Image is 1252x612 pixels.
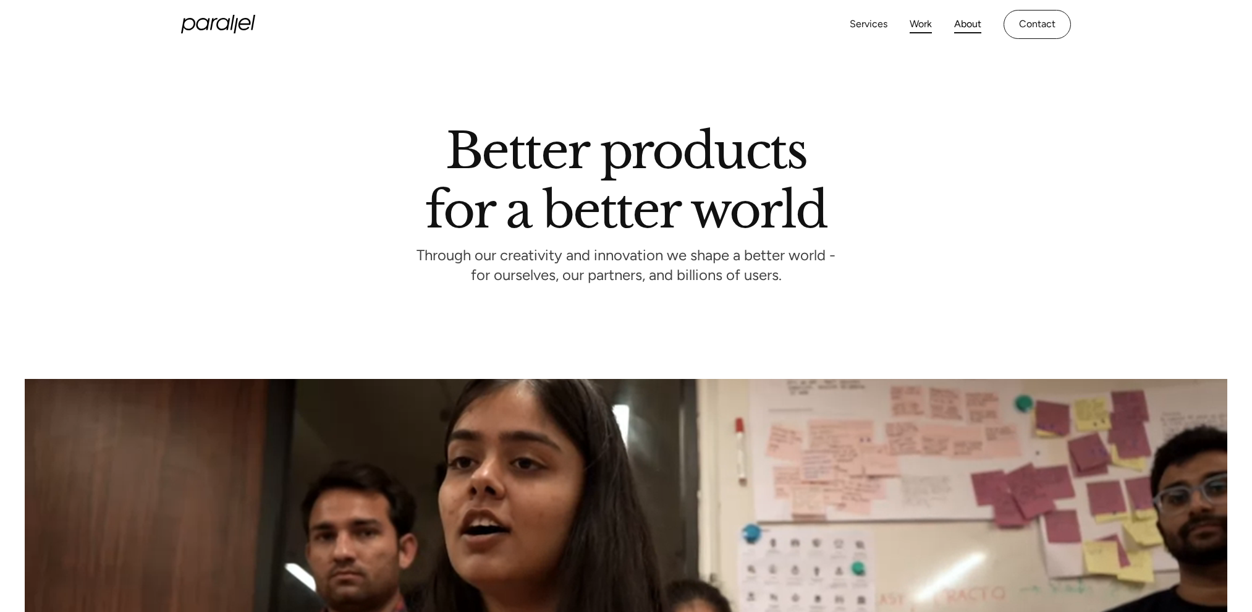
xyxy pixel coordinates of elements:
a: Work [910,15,932,33]
a: home [181,15,255,33]
h1: Better products for a better world [425,133,826,228]
a: About [954,15,981,33]
a: Contact [1004,10,1071,39]
a: Services [850,15,887,33]
p: Through our creativity and innovation we shape a better world - for ourselves, our partners, and ... [417,250,835,284]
